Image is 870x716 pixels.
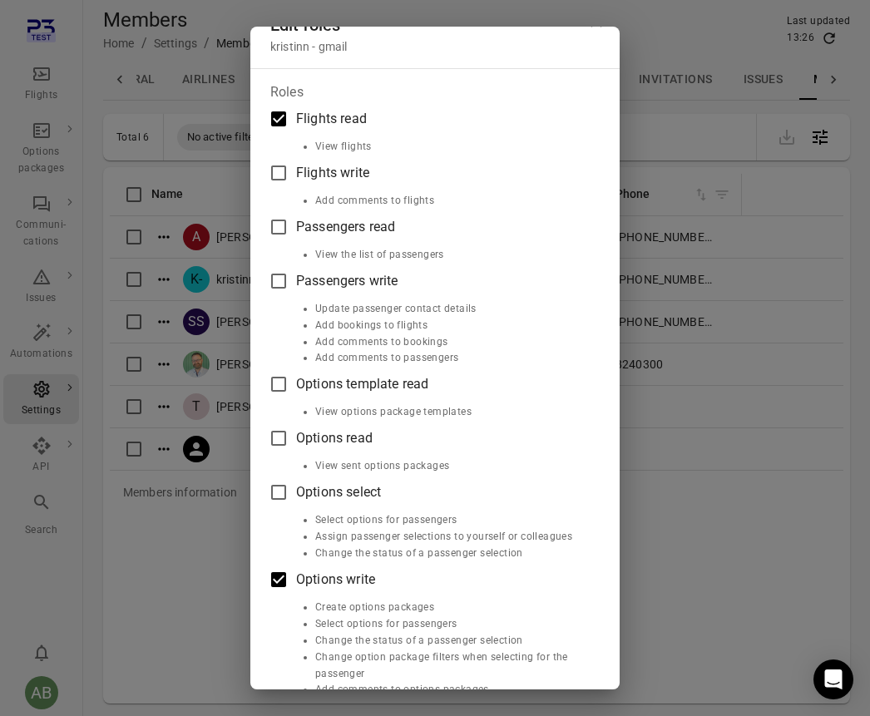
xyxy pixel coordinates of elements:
[296,570,375,590] span: Options write
[315,404,588,421] li: View options package templates
[315,247,588,264] li: View the list of passengers
[315,529,588,546] li: Assign passenger selections to yourself or colleagues
[315,616,588,633] li: Select options for passengers
[315,350,588,367] li: Add comments to passengers
[315,633,588,649] li: Change the status of a passenger selection
[315,193,588,210] li: Add comments to flights
[270,82,304,101] legend: Roles
[296,163,369,183] span: Flights write
[296,109,367,129] span: Flights read
[270,38,600,55] div: kristinn - gmail
[315,334,588,351] li: Add comments to bookings
[315,512,588,529] li: Select options for passengers
[315,546,588,562] li: Change the status of a passenger selection
[813,659,853,699] div: Open Intercom Messenger
[315,600,588,616] li: Create options packages
[315,649,588,683] li: Change option package filters when selecting for the passenger
[315,318,588,334] li: Add bookings to flights
[315,458,588,475] li: View sent options packages
[315,682,588,699] li: Add comments to options packages
[296,374,428,394] span: Options template read
[296,217,395,237] span: Passengers read
[315,139,588,156] li: View flights
[315,301,588,318] li: Update passenger contact details
[296,428,373,448] span: Options read
[296,482,381,502] span: Options select
[296,271,398,291] span: Passengers write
